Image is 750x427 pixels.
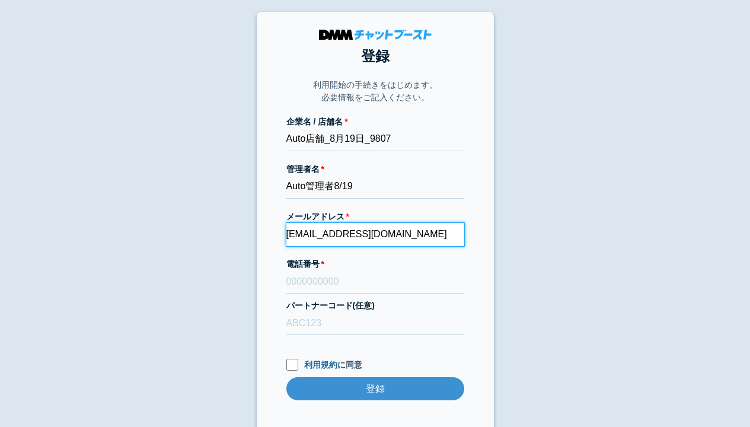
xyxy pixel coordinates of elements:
input: 登録 [286,377,464,400]
label: パートナーコード(任意) [286,299,464,312]
label: メールアドレス [286,211,464,223]
input: ABC123 [286,312,464,335]
label: 管理者名 [286,163,464,176]
p: 利用開始の手続きをはじめます。 必要情報をご記入ください。 [313,79,438,104]
input: xxx@cb.com [286,223,464,246]
label: 企業名 / 店舗名 [286,116,464,128]
input: 会話 太郎 [286,176,464,199]
label: に同意 [286,359,464,371]
h1: 登録 [286,46,464,67]
img: DMMチャットブースト [319,30,432,40]
label: 電話番号 [286,258,464,270]
input: 0000000000 [286,270,464,294]
input: 株式会社チャットブースト [286,128,464,151]
input: 利用規約に同意 [286,359,298,371]
a: 利用規約 [304,360,337,369]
